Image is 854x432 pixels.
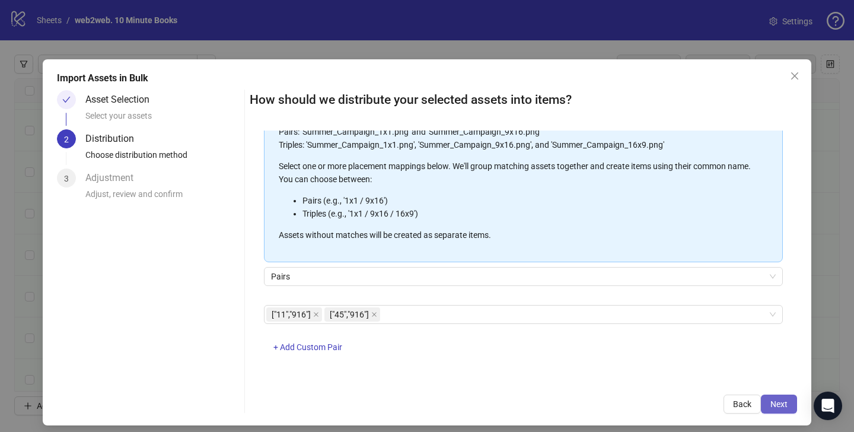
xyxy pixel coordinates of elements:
[324,307,380,322] span: ["45","916"]
[733,399,751,409] span: Back
[761,395,797,414] button: Next
[724,395,761,414] button: Back
[85,148,240,169] div: Choose distribution method
[371,312,377,317] span: close
[785,66,804,85] button: Close
[273,342,342,352] span: + Add Custom Pair
[85,109,240,129] div: Select your assets
[57,71,797,85] div: Import Assets in Bulk
[279,112,756,151] p: Examples: Pairs: 'Summer_Campaign_1x1.png' and 'Summer_Campaign_9x16.png' Triples: 'Summer_Campai...
[770,399,788,409] span: Next
[279,228,756,242] p: Assets without matches will be created as separate items.
[85,90,159,109] div: Asset Selection
[272,308,311,321] span: ["11","916"]
[64,135,69,144] span: 2
[279,160,756,186] p: Select one or more placement mappings below. We'll group matching assets together and create item...
[313,312,319,317] span: close
[302,194,756,207] li: Pairs (e.g., '1x1 / 9x16')
[264,338,352,357] button: + Add Custom Pair
[64,174,69,183] span: 3
[302,207,756,220] li: Triples (e.g., '1x1 / 9x16 / 16x9')
[814,392,842,420] div: Open Intercom Messenger
[330,308,369,321] span: ["45","916"]
[266,307,322,322] span: ["11","916"]
[85,188,240,208] div: Adjust, review and confirm
[271,268,776,285] span: Pairs
[85,129,144,148] div: Distribution
[790,71,799,81] span: close
[250,90,797,110] h2: How should we distribute your selected assets into items?
[85,169,143,188] div: Adjustment
[62,96,71,104] span: check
